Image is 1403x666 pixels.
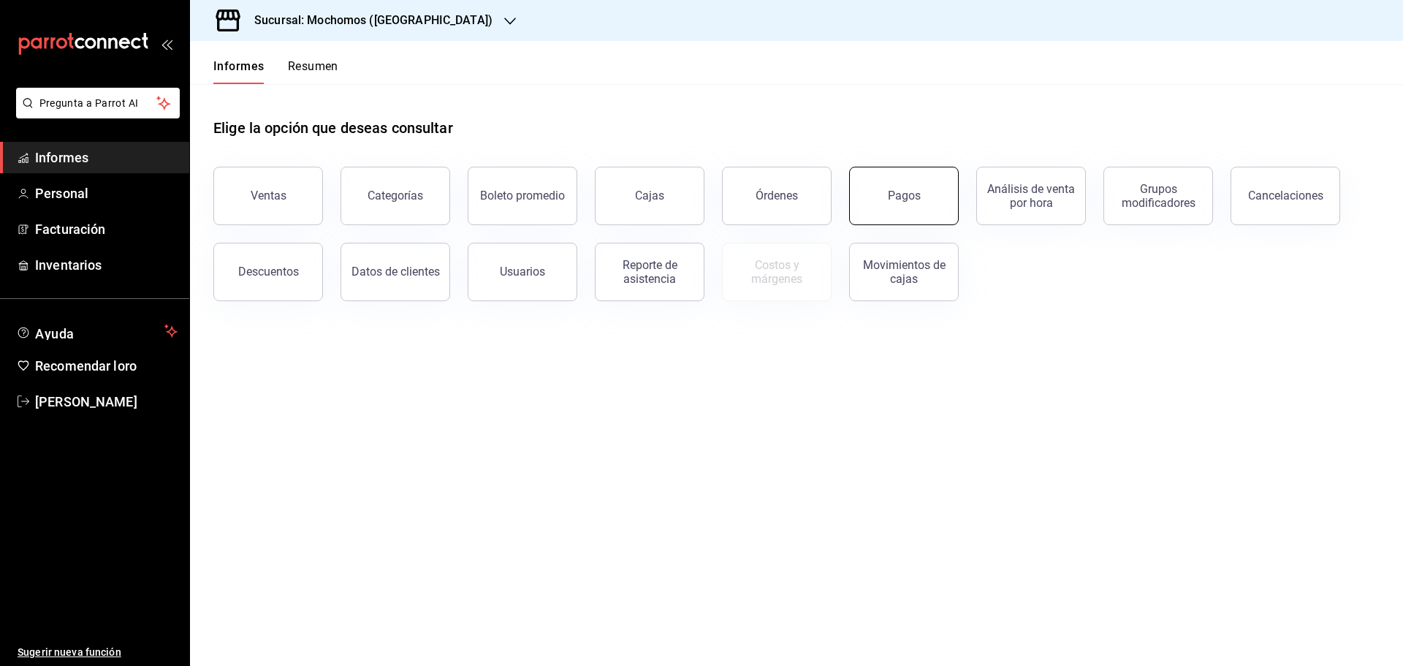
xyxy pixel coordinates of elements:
font: Usuarios [500,265,545,279]
font: Cancelaciones [1248,189,1323,203]
font: Datos de clientes [351,265,440,279]
font: Órdenes [756,189,798,203]
font: Movimientos de cajas [863,258,946,286]
button: Pagos [849,167,959,225]
font: Resumen [288,59,338,73]
font: Ayuda [35,326,75,341]
button: Usuarios [468,243,577,301]
font: Elige la opción que deseas consultar [213,119,453,137]
button: Contrata inventarios para ver este informe [722,243,832,301]
button: Pregunta a Parrot AI [16,88,180,118]
font: Categorías [368,189,423,203]
button: Grupos modificadores [1103,167,1213,225]
a: Cajas [595,167,704,225]
font: Descuentos [238,265,299,279]
button: abrir_cajón_menú [161,38,172,50]
font: Inventarios [35,257,102,273]
button: Análisis de venta por hora [976,167,1086,225]
font: Pregunta a Parrot AI [39,97,139,109]
button: Categorías [341,167,450,225]
font: Informes [213,59,265,73]
font: Análisis de venta por hora [987,182,1075,210]
font: Sucursal: Mochomos ([GEOGRAPHIC_DATA]) [254,13,493,27]
button: Ventas [213,167,323,225]
a: Pregunta a Parrot AI [10,106,180,121]
font: Pagos [888,189,921,203]
button: Descuentos [213,243,323,301]
font: Recomendar loro [35,358,137,374]
font: Informes [35,150,88,165]
font: Costos y márgenes [751,258,802,286]
font: [PERSON_NAME] [35,394,137,409]
font: Cajas [635,189,665,203]
font: Facturación [35,222,105,237]
button: Cancelaciones [1231,167,1340,225]
font: Personal [35,186,88,201]
button: Reporte de asistencia [595,243,704,301]
font: Sugerir nueva función [18,646,121,658]
div: pestañas de navegación [213,58,338,84]
font: Grupos modificadores [1122,182,1195,210]
font: Boleto promedio [480,189,565,203]
button: Órdenes [722,167,832,225]
button: Datos de clientes [341,243,450,301]
button: Movimientos de cajas [849,243,959,301]
font: Reporte de asistencia [623,258,677,286]
font: Ventas [251,189,286,203]
button: Boleto promedio [468,167,577,225]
